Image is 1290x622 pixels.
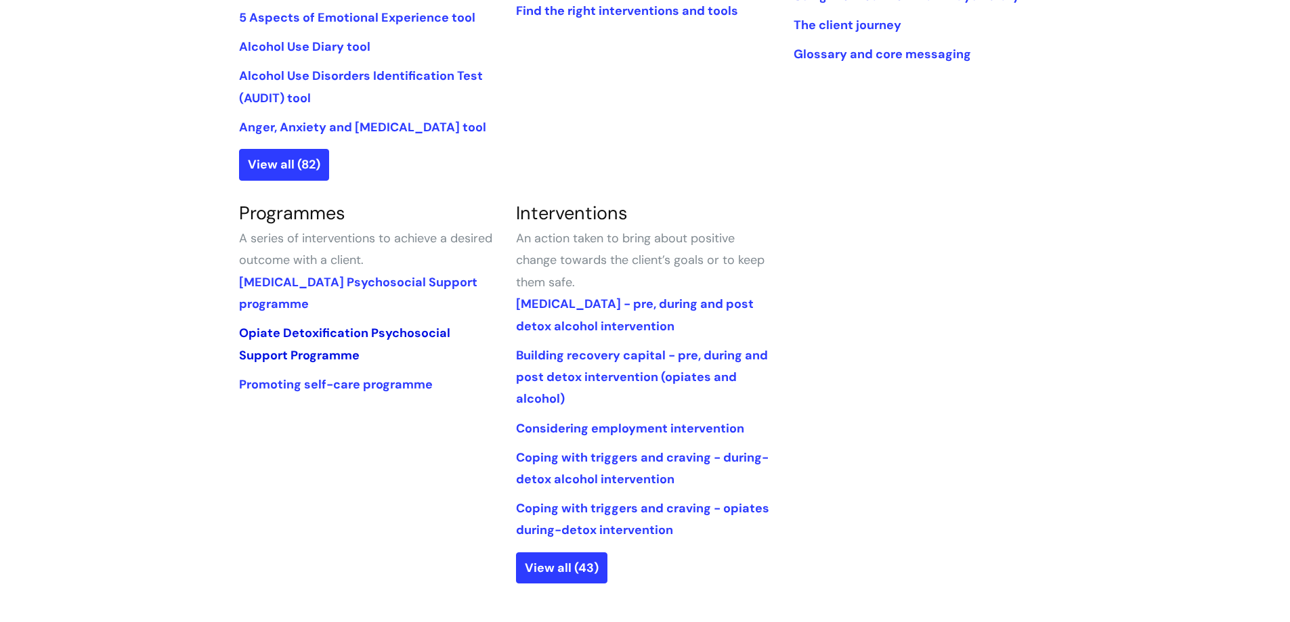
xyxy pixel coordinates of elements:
[516,449,769,487] a: Coping with triggers and craving - during-detox alcohol intervention
[516,230,765,290] span: An action taken to bring about positive change towards the client’s goals or to keep them safe.
[239,230,492,268] span: A series of interventions to achieve a desired outcome with a client.
[239,68,483,106] a: Alcohol Use Disorders Identification Test (AUDIT) tool
[239,325,450,363] a: Opiate Detoxification Psychosocial Support Programme
[239,9,475,26] a: 5 Aspects of Emotional Experience tool
[239,376,433,393] a: Promoting self-care programme
[239,119,486,135] a: Anger, Anxiety and [MEDICAL_DATA] tool
[516,347,768,407] a: Building recovery capital - pre, during and post detox intervention (opiates and alcohol)
[239,149,329,180] a: View all (82)
[516,500,769,538] a: Coping with triggers and craving - opiates during-detox intervention
[516,3,738,19] a: Find the right interventions and tools
[239,201,345,225] a: Programmes
[516,420,744,437] a: Considering employment intervention
[239,274,477,312] a: [MEDICAL_DATA] Psychosocial Support programme
[516,552,607,583] a: View all (43)
[794,17,901,33] a: The client journey
[516,296,754,334] a: [MEDICAL_DATA] - pre, during and post detox alcohol intervention
[794,46,971,62] a: Glossary and core messaging
[239,39,370,55] a: Alcohol Use Diary tool
[516,201,628,225] a: Interventions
